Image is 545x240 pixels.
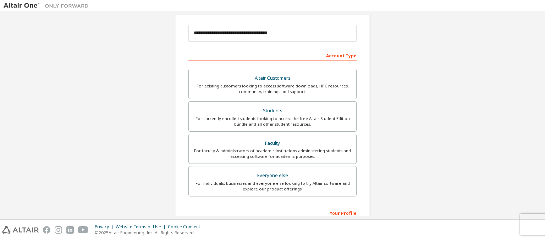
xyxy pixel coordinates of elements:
[95,230,204,236] p: © 2025 Altair Engineering, Inc. All Rights Reserved.
[193,73,352,83] div: Altair Customers
[193,171,352,181] div: Everyone else
[193,181,352,192] div: For individuals, businesses and everyone else looking to try Altair software and explore our prod...
[2,226,39,234] img: altair_logo.svg
[55,226,62,234] img: instagram.svg
[116,224,168,230] div: Website Terms of Use
[78,226,88,234] img: youtube.svg
[43,226,50,234] img: facebook.svg
[193,138,352,148] div: Faculty
[168,224,204,230] div: Cookie Consent
[193,106,352,116] div: Students
[66,226,74,234] img: linkedin.svg
[188,207,357,218] div: Your Profile
[188,50,357,61] div: Account Type
[193,148,352,159] div: For faculty & administrators of academic institutions administering students and accessing softwa...
[95,224,116,230] div: Privacy
[193,116,352,127] div: For currently enrolled students looking to access the free Altair Student Edition bundle and all ...
[193,83,352,95] div: For existing customers looking to access software downloads, HPC resources, community, trainings ...
[4,2,92,9] img: Altair One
